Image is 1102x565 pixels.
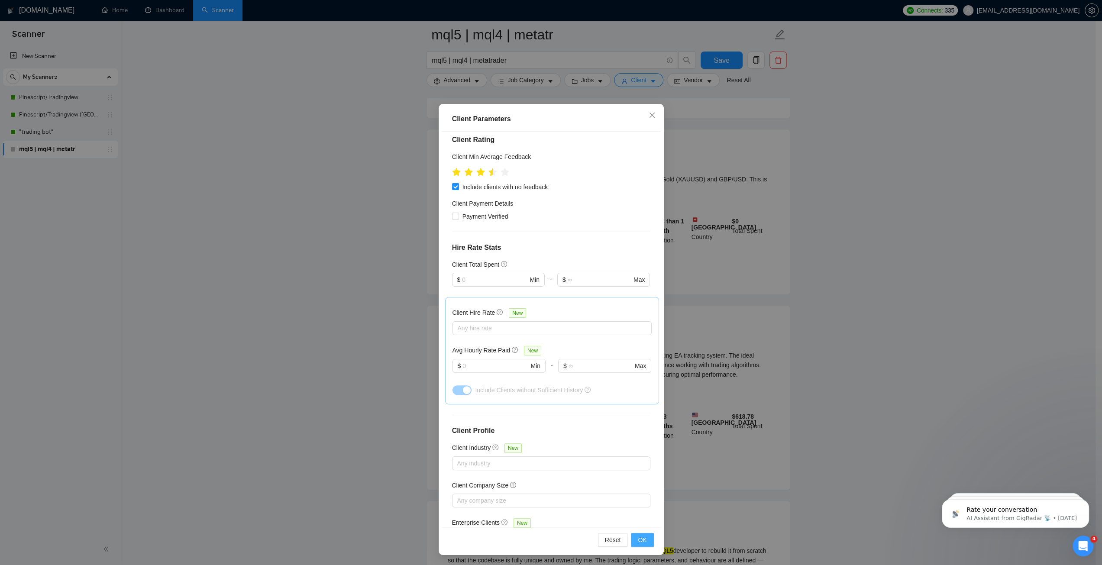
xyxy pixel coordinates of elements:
span: Include Clients without Sufficient History [475,387,583,394]
input: ∞ [568,275,632,284]
span: $ [563,361,567,371]
span: Max [635,361,646,371]
span: $ [562,275,566,284]
span: New [524,346,541,355]
h5: Enterprise Clients [452,518,500,527]
span: question-circle [510,481,517,488]
span: question-circle [585,387,591,393]
button: OK [631,533,653,547]
h5: Client Hire Rate [452,308,495,317]
button: Close [640,104,664,127]
h4: Client Rating [452,135,650,145]
span: Reset [605,535,621,545]
span: OK [638,535,646,545]
h5: Client Min Average Feedback [452,152,531,161]
span: Payment Verified [459,212,512,221]
iframe: Intercom notifications message [929,481,1102,542]
iframe: Intercom live chat [1073,536,1093,556]
span: star [452,168,461,177]
h5: Avg Hourly Rate Paid [452,345,511,355]
span: Max [633,275,645,284]
input: 0 [462,361,529,371]
button: Reset [598,533,628,547]
span: star [488,168,497,177]
span: star [464,168,473,177]
span: New [504,443,522,453]
h4: Hire Rate Stats [452,242,650,253]
span: New [509,308,526,318]
h4: Client Profile [452,426,650,436]
h5: Client Industry [452,443,491,452]
input: ∞ [569,361,633,371]
span: Min [530,361,540,371]
h4: Client Payment Details [452,199,514,208]
span: question-circle [512,346,519,353]
span: Min [530,275,540,284]
span: star [501,168,509,177]
h5: Client Company Size [452,481,509,490]
span: question-circle [497,309,504,316]
span: close [649,112,656,119]
span: 4 [1090,536,1097,542]
div: Client Parameters [452,114,650,124]
span: question-circle [501,261,508,268]
span: $ [457,275,461,284]
div: - [546,359,558,383]
span: question-circle [492,444,499,451]
span: Include clients with no feedback [459,182,552,192]
div: - [545,273,557,297]
h5: Client Total Spent [452,260,499,269]
span: New [514,518,531,528]
span: $ [458,361,461,371]
input: 0 [462,275,528,284]
span: star [476,168,485,177]
span: question-circle [501,519,508,526]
